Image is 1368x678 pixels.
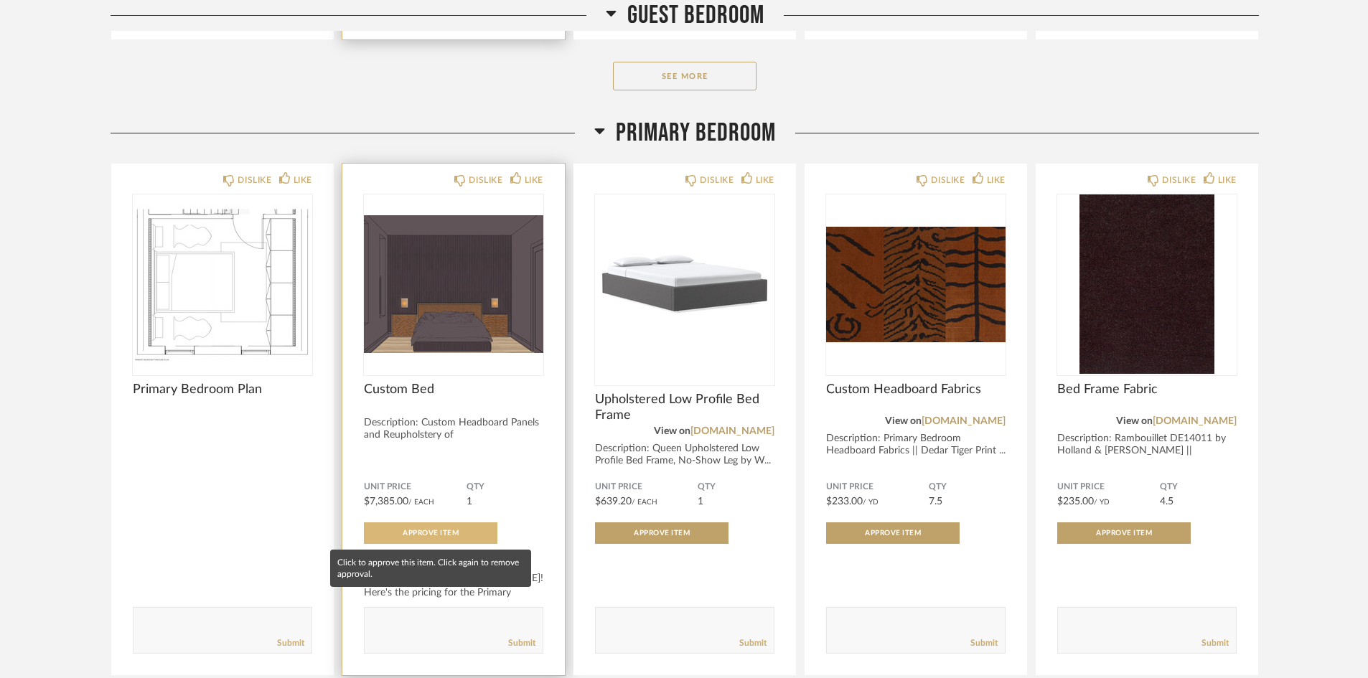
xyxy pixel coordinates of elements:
[1162,173,1196,187] div: DISLIKE
[364,481,467,493] span: Unit Price
[1057,433,1237,469] div: Description: Rambouillet DE14011 by Holland & [PERSON_NAME] || Color/Finish: Port. ...
[970,637,998,649] a: Submit
[826,481,929,493] span: Unit Price
[922,416,1006,426] a: [DOMAIN_NAME]
[595,392,774,423] span: Upholstered Low Profile Bed Frame
[133,194,312,374] img: undefined
[929,481,1006,493] span: QTY
[1057,522,1191,544] button: Approve Item
[654,426,690,436] span: View on
[595,496,632,507] span: $639.20
[133,382,312,397] span: Primary Bedroom Plan
[616,118,776,149] span: Primary Bedroom
[1218,173,1237,187] div: LIKE
[1057,194,1237,374] img: undefined
[865,529,921,537] span: Approve Item
[364,382,543,397] span: Custom Bed
[1057,496,1094,507] span: $235.00
[467,481,543,493] span: QTY
[613,62,756,90] button: See More
[826,194,1006,374] img: undefined
[238,173,271,187] div: DISLIKE
[1116,416,1153,426] span: View on
[525,173,543,187] div: LIKE
[364,496,408,507] span: $7,385.00
[1153,416,1237,426] a: [DOMAIN_NAME]
[1160,496,1173,507] span: 4.5
[1160,481,1237,493] span: QTY
[364,571,543,614] div: [PERSON_NAME]: Hi [PERSON_NAME]! Here's the pricing for the Primary Bedroom headb...
[364,194,543,374] img: undefined
[595,194,774,374] div: 0
[364,522,497,544] button: Approve Item
[595,194,774,374] img: undefined
[595,443,774,467] div: Description: Queen Upholstered Low Profile Bed Frame, No-Show Leg by W...
[1057,382,1237,397] span: Bed Frame Fabric
[508,637,535,649] a: Submit
[632,499,657,506] span: / Each
[885,416,922,426] span: View on
[863,499,879,506] span: / YD
[634,529,690,537] span: Approve Item
[408,499,434,506] span: / Each
[700,173,734,187] div: DISLIKE
[698,481,774,493] span: QTY
[469,173,502,187] div: DISLIKE
[826,522,960,544] button: Approve Item
[294,173,312,187] div: LIKE
[698,496,703,507] span: 1
[1094,499,1110,506] span: / YD
[595,481,698,493] span: Unit Price
[1057,481,1160,493] span: Unit Price
[739,637,767,649] a: Submit
[929,496,942,507] span: 7.5
[1096,529,1152,537] span: Approve Item
[826,382,1006,397] span: Custom Headboard Fabrics
[987,173,1006,187] div: LIKE
[690,426,774,436] a: [DOMAIN_NAME]
[826,496,863,507] span: $233.00
[364,417,543,453] div: Description: Custom Headboard Panels and Reupholstery of [GEOGRAPHIC_DATA]...
[595,522,728,544] button: Approve Item
[403,529,459,537] span: Approve Item
[277,637,304,649] a: Submit
[931,173,965,187] div: DISLIKE
[756,173,774,187] div: LIKE
[1201,637,1229,649] a: Submit
[467,496,472,507] span: 1
[826,433,1006,457] div: Description: Primary Bedroom Headboard Fabrics || Dedar Tiger Print ...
